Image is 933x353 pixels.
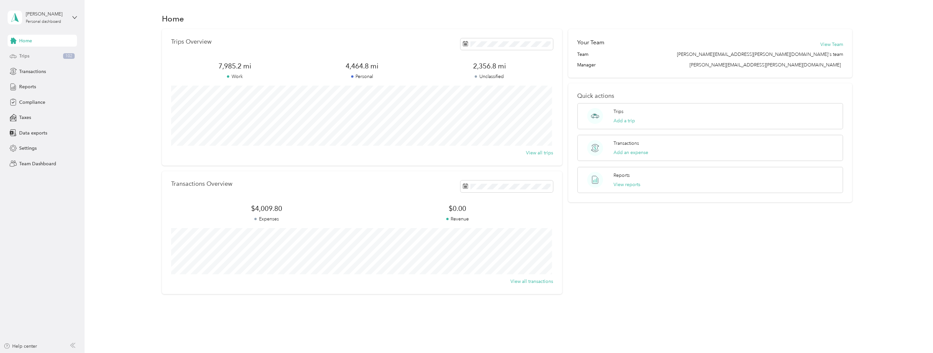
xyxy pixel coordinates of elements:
p: Trips [614,108,623,115]
span: 7,985.2 mi [171,61,298,71]
button: Add a trip [614,117,635,124]
iframe: Everlance-gr Chat Button Frame [896,316,933,353]
span: Compliance [19,99,45,106]
span: Trips [19,53,29,59]
p: Trips Overview [171,38,211,45]
span: Manager [578,61,596,68]
span: [PERSON_NAME][EMAIL_ADDRESS][PERSON_NAME][DOMAIN_NAME] [690,62,841,68]
span: Reports [19,83,36,90]
button: View all trips [526,149,553,156]
div: [PERSON_NAME] [26,11,67,18]
span: Team [578,51,589,58]
p: Revenue [362,216,553,222]
button: Add an expense [614,149,648,156]
span: Home [19,37,32,44]
span: [PERSON_NAME][EMAIL_ADDRESS][PERSON_NAME][DOMAIN_NAME]'s team [677,51,843,58]
p: Reports [614,172,630,179]
button: View Team [820,41,843,48]
p: Work [171,73,298,80]
span: Team Dashboard [19,160,56,167]
span: Data exports [19,130,47,137]
p: Expenses [171,216,362,222]
button: View reports [614,181,640,188]
span: 4,464.8 mi [298,61,426,71]
span: Transactions [19,68,46,75]
h1: Home [162,15,184,22]
p: Unclassified [426,73,553,80]
span: $4,009.80 [171,204,362,213]
h2: Your Team [578,38,605,47]
p: Transactions Overview [171,180,232,187]
p: Personal [298,73,426,80]
span: 2,356.8 mi [426,61,553,71]
p: Quick actions [578,93,843,99]
p: Transactions [614,140,639,147]
button: Help center [4,343,37,350]
span: Settings [19,145,37,152]
div: Personal dashboard [26,20,61,24]
span: $0.00 [362,204,553,213]
button: View all transactions [510,278,553,285]
span: Taxes [19,114,31,121]
span: 102 [63,53,75,59]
